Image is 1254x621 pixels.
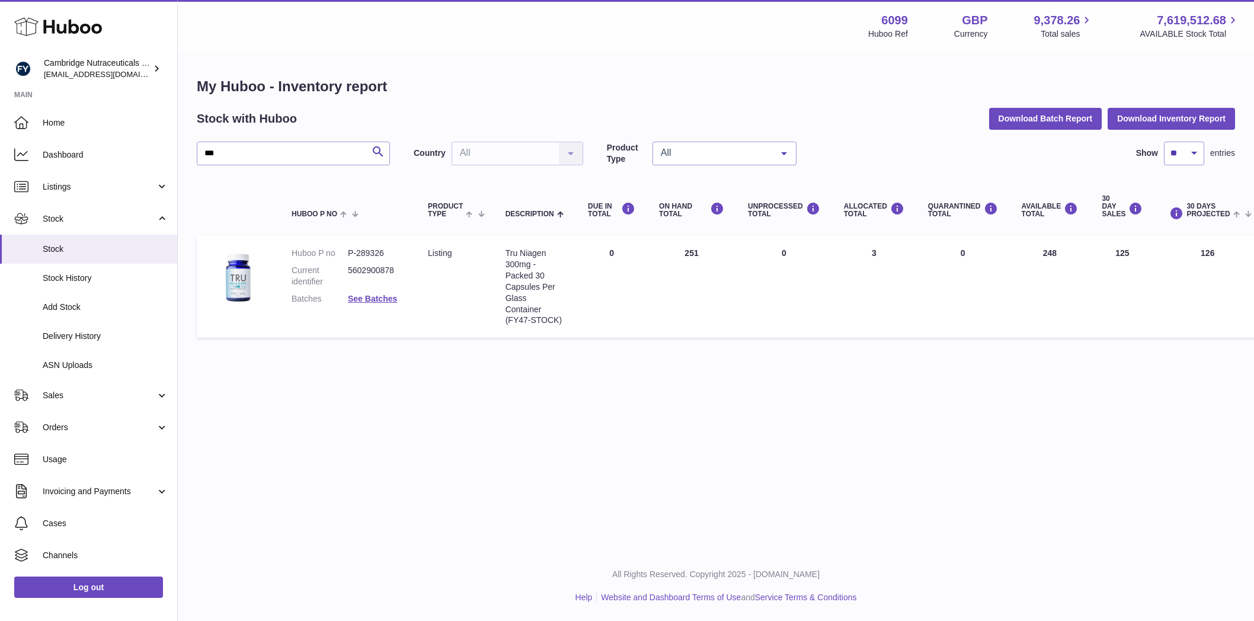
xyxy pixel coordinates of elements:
[43,273,168,284] span: Stock History
[506,210,554,218] span: Description
[506,248,564,326] div: Tru Niagen 300mg - Packed 30 Capsules Per Glass Container (FY47-STOCK)
[1102,195,1143,219] div: 30 DAY SALES
[601,593,741,602] a: Website and Dashboard Terms of Use
[348,265,404,287] dd: 5602900878
[597,592,856,603] li: and
[1210,148,1235,159] span: entries
[292,265,348,287] dt: Current identifier
[209,248,268,307] img: product image
[588,202,635,218] div: DUE IN TOTAL
[348,294,397,303] a: See Batches
[755,593,857,602] a: Service Terms & Conditions
[43,550,168,561] span: Channels
[414,148,446,159] label: Country
[961,248,965,258] span: 0
[1108,108,1235,129] button: Download Inventory Report
[736,236,832,338] td: 0
[1140,12,1240,40] a: 7,619,512.68 AVAILABLE Stock Total
[292,210,337,218] span: Huboo P no
[844,202,904,218] div: ALLOCATED Total
[881,12,908,28] strong: 6099
[43,454,168,465] span: Usage
[43,390,156,401] span: Sales
[348,248,404,259] dd: P-289326
[1022,202,1079,218] div: AVAILABLE Total
[43,149,168,161] span: Dashboard
[44,69,174,79] span: [EMAIL_ADDRESS][DOMAIN_NAME]
[187,569,1245,580] p: All Rights Reserved. Copyright 2025 - [DOMAIN_NAME]
[659,202,724,218] div: ON HAND Total
[607,142,647,165] label: Product Type
[954,28,988,40] div: Currency
[43,518,168,529] span: Cases
[1034,12,1094,40] a: 9,378.26 Total sales
[197,111,297,127] h2: Stock with Huboo
[1140,28,1240,40] span: AVAILABLE Stock Total
[43,331,168,342] span: Delivery History
[1041,28,1093,40] span: Total sales
[292,293,348,305] dt: Batches
[575,593,593,602] a: Help
[428,203,463,218] span: Product Type
[1034,12,1080,28] span: 9,378.26
[43,302,168,313] span: Add Stock
[928,202,998,218] div: QUARANTINED Total
[44,57,151,80] div: Cambridge Nutraceuticals Ltd
[1136,148,1158,159] label: Show
[989,108,1102,129] button: Download Batch Report
[292,248,348,259] dt: Huboo P no
[1090,236,1154,338] td: 125
[43,117,168,129] span: Home
[576,236,647,338] td: 0
[197,77,1235,96] h1: My Huboo - Inventory report
[1010,236,1090,338] td: 248
[832,236,916,338] td: 3
[14,60,32,78] img: huboo@camnutra.com
[868,28,908,40] div: Huboo Ref
[43,244,168,255] span: Stock
[14,577,163,598] a: Log out
[43,181,156,193] span: Listings
[962,12,987,28] strong: GBP
[658,147,772,159] span: All
[1186,203,1230,218] span: 30 DAYS PROJECTED
[1157,12,1226,28] span: 7,619,512.68
[647,236,736,338] td: 251
[43,486,156,497] span: Invoicing and Payments
[43,422,156,433] span: Orders
[43,360,168,371] span: ASN Uploads
[43,213,156,225] span: Stock
[748,202,820,218] div: UNPROCESSED Total
[428,248,452,258] span: listing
